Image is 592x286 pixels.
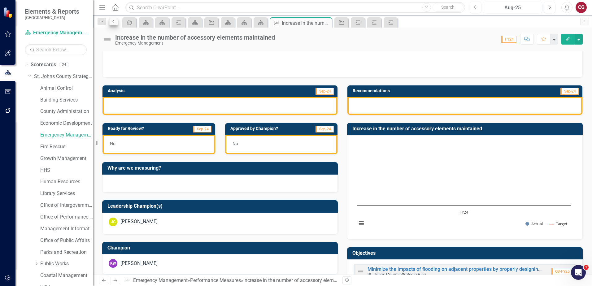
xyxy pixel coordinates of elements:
h3: Ready for Review? [108,126,176,131]
a: Growth Management [40,155,93,162]
h3: Leadership Champion(s) [107,203,335,209]
input: Search Below... [25,44,87,55]
a: Coastal Management [40,272,93,279]
a: Emergency Management [40,132,93,139]
div: Increase in the number of accessory elements maintained [115,34,275,41]
iframe: Intercom live chat [571,265,586,280]
a: Emergency Management [133,277,188,283]
button: Show Actual [525,221,543,227]
span: Sep-24 [316,88,334,95]
div: » » [124,277,338,284]
button: View chart menu, Chart [357,219,366,228]
div: 24 [59,62,69,67]
div: Increase in the number of accessory elements maintained [282,19,330,27]
small: [GEOGRAPHIC_DATA] [25,15,79,20]
a: Emergency Management [25,29,87,37]
a: HHS [40,167,93,174]
div: JG [109,218,117,226]
a: Human Resources [40,178,93,185]
a: Library Services [40,190,93,197]
button: Show Target [550,221,568,227]
img: Not Defined [102,34,112,44]
h3: Approved by Champion? [230,126,305,131]
a: Office of Performance & Transparency [40,214,93,221]
svg: Interactive chart [354,140,574,233]
h3: Recommendations [353,89,503,93]
div: [PERSON_NAME] [120,260,158,267]
a: Management Information Systems [40,225,93,232]
small: St. Johns County Strategic Plan [368,272,426,277]
h3: Increase in the number of accessory elements maintained [352,126,580,132]
h3: Analysis [108,89,214,93]
span: Search [441,5,455,10]
text: FY24 [459,209,468,215]
a: Economic Development [40,120,93,127]
a: Performance Measures [190,277,241,283]
h3: Champion [107,245,335,251]
a: Building Services [40,97,93,104]
a: Office of Public Affairs [40,237,93,244]
h3: Objectives [352,250,580,256]
span: Q3-FY25 [551,268,572,275]
button: Aug-25 [483,2,542,13]
span: 1 [584,265,589,270]
a: Animal Control [40,85,93,92]
button: CG [576,2,587,13]
a: St. Johns County Strategic Plan [34,73,93,80]
input: Search ClearPoint... [125,2,465,13]
span: Sep-24 [316,126,334,132]
a: Fire Rescue [40,143,93,150]
div: Chart. Highcharts interactive chart. [354,140,576,233]
div: [PERSON_NAME] [120,218,158,225]
div: KW [109,259,117,268]
span: No [110,141,115,146]
h3: Why are we measuring? [107,165,335,171]
span: Elements & Reports [25,8,79,15]
a: Office of Intergovernmental Affairs [40,202,93,209]
a: Parks and Recreation [40,249,93,256]
span: FY24 [501,36,516,43]
div: Emergency Management [115,41,275,45]
div: Aug-25 [485,4,540,11]
button: Search [433,3,464,12]
img: ClearPoint Strategy [3,7,14,18]
a: Scorecards [31,61,56,68]
span: Sep-24 [193,126,211,132]
div: Increase in the number of accessory elements maintained [243,277,369,283]
a: County Administration [40,108,93,115]
span: Sep-24 [560,88,579,95]
a: Public Works [40,260,93,267]
img: Not Defined [357,268,364,275]
span: No [233,141,238,146]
